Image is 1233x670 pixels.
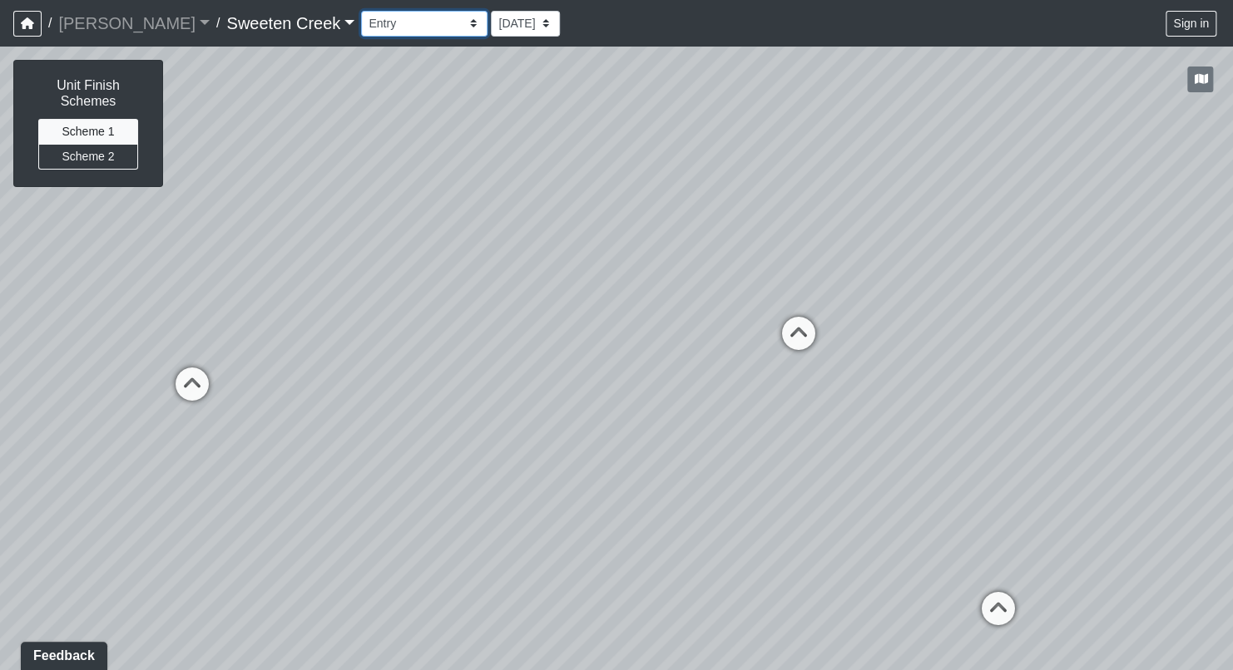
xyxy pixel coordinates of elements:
[58,7,210,40] a: [PERSON_NAME]
[38,144,138,170] button: Scheme 2
[38,119,138,145] button: Scheme 1
[210,7,226,40] span: /
[226,7,354,40] a: Sweeten Creek
[31,77,146,109] h6: Unit Finish Schemes
[1166,11,1216,37] button: Sign in
[12,637,111,670] iframe: Ybug feedback widget
[42,7,58,40] span: /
